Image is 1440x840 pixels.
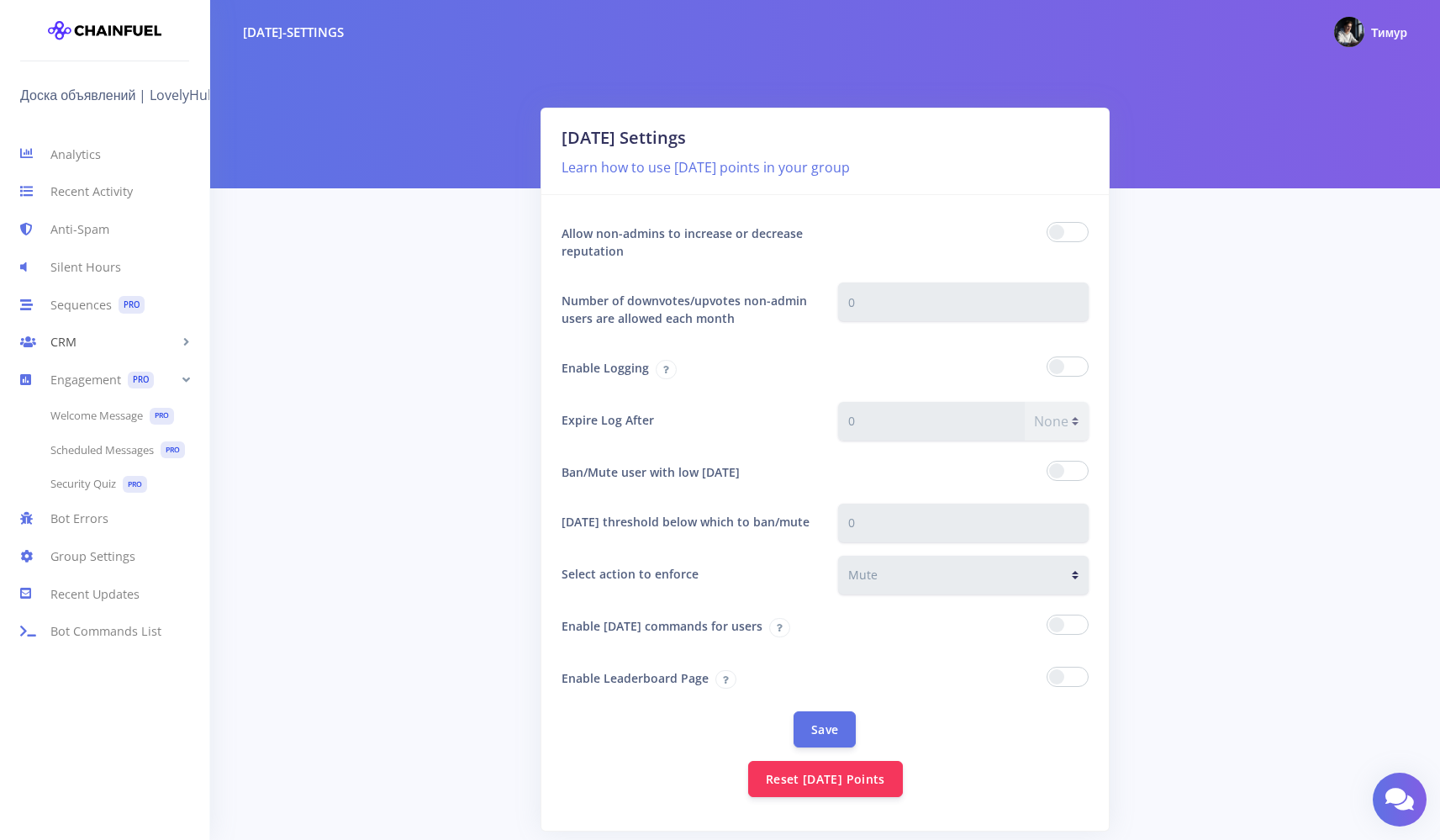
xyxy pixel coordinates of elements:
[838,283,1089,321] input: 5
[549,283,825,336] label: Number of downvotes/upvotes non-admin users are allowed each month
[119,296,145,314] span: PRO
[549,504,825,542] label: [DATE] threshold below which to ban/mute
[161,441,185,458] span: PRO
[838,504,1089,542] input: e.g. - 3
[1334,17,1364,47] img: @Ganiullin Photo
[123,476,147,493] span: PRO
[562,125,1089,151] h2: [DATE] Settings
[549,660,825,699] label: Enable Leaderboard Page
[549,215,825,269] label: Allow non-admins to increase or decrease reputation
[562,158,850,177] a: Learn how to use [DATE] points in your group
[549,556,825,594] label: Select action to enforce
[838,402,1026,441] input: eg 15, 30, 60
[150,408,174,425] span: PRO
[549,350,825,388] label: Enable Logging
[128,372,154,389] span: PRO
[748,761,903,797] button: Reset [DATE] Points
[48,13,161,47] img: chainfuel-logo
[549,454,825,490] label: Ban/Mute user with low [DATE]
[794,711,856,748] button: Save
[20,82,227,108] a: Доска объявлений | LovelyHub
[1321,13,1407,50] a: @Ganiullin Photo Тимур
[243,23,344,42] div: [DATE]-Settings
[549,608,825,647] label: Enable [DATE] commands for users
[1371,24,1407,40] span: Тимур
[549,402,825,441] label: Expire Log After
